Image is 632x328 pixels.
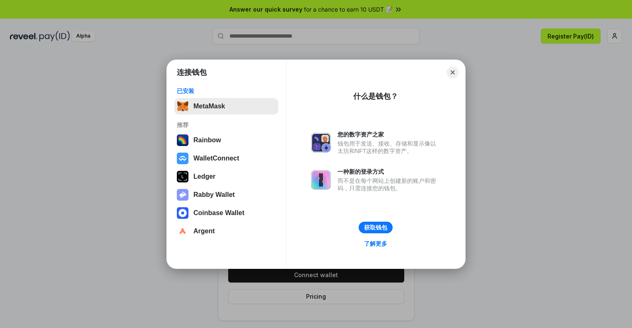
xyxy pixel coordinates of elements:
img: svg+xml,%3Csvg%20fill%3D%22none%22%20height%3D%2233%22%20viewBox%3D%220%200%2035%2033%22%20width%... [177,101,188,112]
button: 获取钱包 [359,222,393,233]
img: svg+xml,%3Csvg%20xmlns%3D%22http%3A%2F%2Fwww.w3.org%2F2000%2Fsvg%22%20fill%3D%22none%22%20viewBox... [311,133,331,153]
div: Rabby Wallet [193,191,235,199]
button: Rabby Wallet [174,187,278,203]
div: 而不是在每个网站上创建新的账户和密码，只需连接您的钱包。 [338,177,440,192]
h1: 连接钱包 [177,67,207,77]
button: Rainbow [174,132,278,148]
div: WalletConnect [193,155,239,162]
button: Close [447,67,458,78]
div: 推荐 [177,121,276,129]
div: 获取钱包 [364,224,387,231]
div: 什么是钱包？ [353,91,398,101]
button: Ledger [174,168,278,185]
div: Ledger [193,173,215,180]
div: Rainbow [193,136,221,144]
img: svg+xml,%3Csvg%20xmlns%3D%22http%3A%2F%2Fwww.w3.org%2F2000%2Fsvg%22%20width%3D%2228%22%20height%3... [177,171,188,182]
button: Coinbase Wallet [174,205,278,221]
div: 您的数字资产之家 [338,131,440,138]
div: MetaMask [193,103,225,110]
div: 一种新的登录方式 [338,168,440,175]
div: Coinbase Wallet [193,209,244,217]
div: 钱包用于发送、接收、存储和显示像以太坊和NFT这样的数字资产。 [338,140,440,155]
div: 了解更多 [364,240,387,247]
img: svg+xml,%3Csvg%20xmlns%3D%22http%3A%2F%2Fwww.w3.org%2F2000%2Fsvg%22%20fill%3D%22none%22%20viewBox... [311,170,331,190]
a: 了解更多 [359,238,392,249]
div: Argent [193,227,215,235]
img: svg+xml,%3Csvg%20width%3D%2228%22%20height%3D%2228%22%20viewBox%3D%220%200%2028%2028%22%20fill%3D... [177,153,188,164]
img: svg+xml,%3Csvg%20width%3D%22120%22%20height%3D%22120%22%20viewBox%3D%220%200%20120%20120%22%20fil... [177,134,188,146]
img: svg+xml,%3Csvg%20width%3D%2228%22%20height%3D%2228%22%20viewBox%3D%220%200%2028%2028%22%20fill%3D... [177,225,188,237]
button: WalletConnect [174,150,278,167]
button: MetaMask [174,98,278,115]
div: 已安装 [177,87,276,95]
img: svg+xml,%3Csvg%20width%3D%2228%22%20height%3D%2228%22%20viewBox%3D%220%200%2028%2028%22%20fill%3D... [177,207,188,219]
button: Argent [174,223,278,239]
img: svg+xml,%3Csvg%20xmlns%3D%22http%3A%2F%2Fwww.w3.org%2F2000%2Fsvg%22%20fill%3D%22none%22%20viewBox... [177,189,188,201]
